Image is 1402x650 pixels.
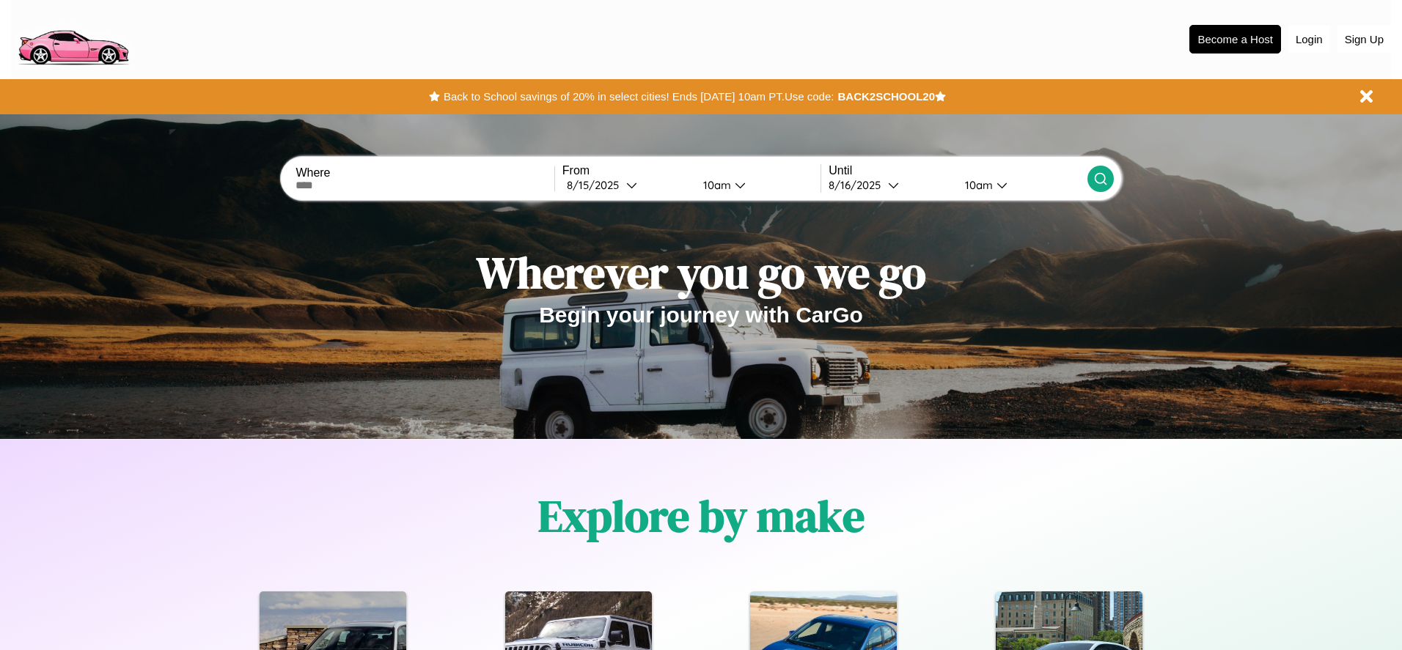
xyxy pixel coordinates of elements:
button: 8/15/2025 [562,177,691,193]
img: logo [11,7,135,69]
div: 10am [958,178,997,192]
button: 10am [953,177,1087,193]
div: 8 / 16 / 2025 [829,178,888,192]
button: Back to School savings of 20% in select cities! Ends [DATE] 10am PT.Use code: [440,86,837,107]
label: From [562,164,821,177]
b: BACK2SCHOOL20 [837,90,935,103]
button: Become a Host [1189,25,1281,53]
div: 10am [696,178,735,192]
button: Sign Up [1337,26,1391,53]
label: Where [296,166,554,180]
div: 8 / 15 / 2025 [567,178,626,192]
button: 10am [691,177,821,193]
button: Login [1288,26,1330,53]
label: Until [829,164,1087,177]
h1: Explore by make [538,486,865,546]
